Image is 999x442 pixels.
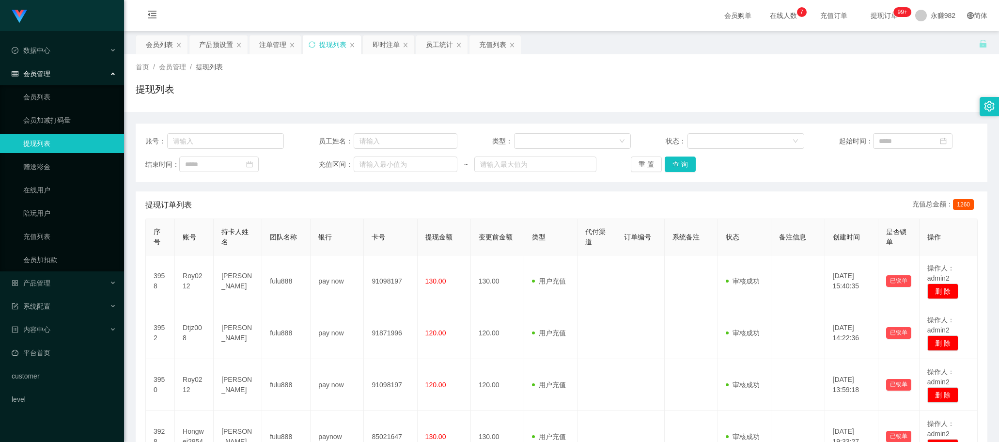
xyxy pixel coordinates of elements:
[726,381,760,389] span: 审核成功
[214,307,262,359] td: [PERSON_NAME]
[479,233,513,241] span: 变更前金额
[426,35,453,54] div: 员工统计
[289,42,295,48] i: 图标: close
[12,47,18,54] i: 图标: check-circle-o
[23,157,116,176] a: 赠送彩金
[145,136,167,146] span: 账号：
[12,366,116,386] a: customer
[175,255,214,307] td: Roy0212
[319,159,354,170] span: 充值区间：
[12,70,18,77] i: 图标: table
[23,227,116,246] a: 充值列表
[12,326,18,333] i: 图标: profile
[319,136,354,146] span: 员工姓名：
[984,101,995,111] i: 图标: setting
[893,7,911,17] sup: 246
[214,359,262,411] td: [PERSON_NAME]
[136,63,149,71] span: 首页
[886,275,911,287] button: 已锁单
[23,250,116,269] a: 会员加扣款
[797,7,807,17] sup: 7
[624,233,651,241] span: 订单编号
[146,255,175,307] td: 3958
[726,433,760,441] span: 审核成功
[825,255,878,307] td: [DATE] 15:40:35
[23,134,116,153] a: 提现列表
[146,35,173,54] div: 会员列表
[779,233,806,241] span: 备注信息
[12,303,18,310] i: 图标: form
[364,255,417,307] td: 91098197
[726,277,760,285] span: 审核成功
[349,42,355,48] i: 图标: close
[532,277,566,285] span: 用户充值
[425,233,453,241] span: 提现金额
[190,63,192,71] span: /
[585,228,606,246] span: 代付渠道
[23,180,116,200] a: 在线用户
[373,35,400,54] div: 即时注单
[354,157,457,172] input: 请输入最小值为
[726,233,739,241] span: 状态
[154,228,160,246] span: 序号
[12,70,50,78] span: 会员管理
[672,233,700,241] span: 系统备注
[372,233,385,241] span: 卡号
[532,329,566,337] span: 用户充值
[979,39,987,48] i: 图标: unlock
[159,63,186,71] span: 会员管理
[364,359,417,411] td: 91098197
[196,63,223,71] span: 提现列表
[23,204,116,223] a: 陪玩用户
[183,233,196,241] span: 账号
[886,379,911,391] button: 已锁单
[311,307,364,359] td: pay now
[726,329,760,337] span: 审核成功
[199,35,233,54] div: 产品预设置
[839,136,873,146] span: 起始时间：
[665,157,696,172] button: 查 询
[666,136,687,146] span: 状态：
[765,12,802,19] span: 在线人数
[886,228,906,246] span: 是否锁单
[12,279,50,287] span: 产品管理
[631,157,662,172] button: 重 置
[221,228,249,246] span: 持卡人姓名
[146,359,175,411] td: 3950
[319,35,346,54] div: 提现列表
[145,199,192,211] span: 提现订单列表
[23,87,116,107] a: 会员列表
[262,307,311,359] td: fulu888
[927,335,958,351] button: 删 除
[175,307,214,359] td: Dtjz008
[403,42,408,48] i: 图标: close
[262,255,311,307] td: fulu888
[12,10,27,23] img: logo.9652507e.png
[471,307,524,359] td: 120.00
[236,42,242,48] i: 图标: close
[532,381,566,389] span: 用户充值
[532,233,546,241] span: 类型
[425,329,446,337] span: 120.00
[318,233,332,241] span: 银行
[175,359,214,411] td: Roy0212
[12,280,18,286] i: 图标: appstore-o
[927,368,954,386] span: 操作人：admin2
[311,255,364,307] td: pay now
[176,42,182,48] i: 图标: close
[311,359,364,411] td: pay now
[927,316,954,334] span: 操作人：admin2
[619,138,625,145] i: 图标: down
[12,47,50,54] span: 数据中心
[246,161,253,168] i: 图标: calendar
[479,35,506,54] div: 充值列表
[474,157,596,172] input: 请输入最大值为
[214,255,262,307] td: [PERSON_NAME]
[23,110,116,130] a: 会员加减打码量
[364,307,417,359] td: 91871996
[793,138,798,145] i: 图标: down
[866,12,903,19] span: 提现订单
[457,159,474,170] span: ~
[136,82,174,96] h1: 提现列表
[815,12,852,19] span: 充值订单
